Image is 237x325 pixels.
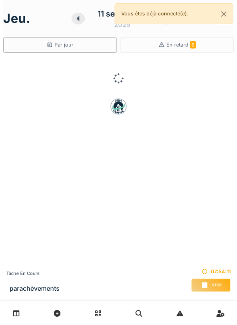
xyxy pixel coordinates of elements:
div: 2025 [114,20,130,29]
div: Tâche en cours [6,270,60,277]
div: Vous êtes déjà connecté(e). [115,3,233,24]
span: 6 [190,41,196,49]
div: 07:54:11 [191,268,231,275]
h3: parachèvements [9,285,60,292]
div: 11 septembre [98,8,147,20]
div: Par jour [47,41,73,49]
span: Stop [212,282,222,288]
img: badge-BVDL4wpA.svg [111,99,126,114]
button: Close [215,4,233,24]
span: En retard [166,42,196,48]
h1: jeu. [3,11,30,26]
